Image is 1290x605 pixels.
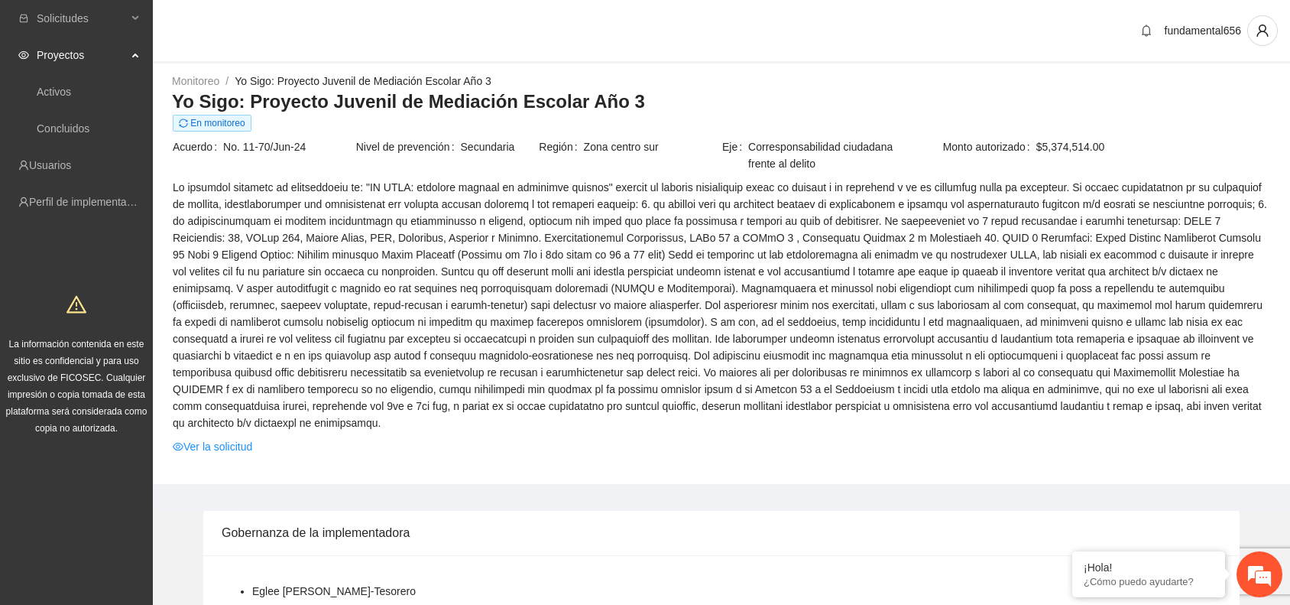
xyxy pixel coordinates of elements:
[1165,24,1241,37] span: fundamental656
[1036,138,1270,155] span: $5,374,514.00
[1084,576,1214,587] p: ¿Cómo puedo ayudarte?
[173,115,251,132] span: En monitoreo
[29,196,148,208] a: Perfil de implementadora
[18,13,29,24] span: inbox
[1134,18,1159,43] button: bell
[37,40,127,70] span: Proyectos
[1248,24,1277,37] span: user
[173,441,183,452] span: eye
[37,86,71,98] a: Activos
[173,138,223,155] span: Acuerdo
[1135,24,1158,37] span: bell
[18,50,29,60] span: eye
[235,75,491,87] a: Yo Sigo: Proyecto Juvenil de Mediación Escolar Año 3
[539,138,583,155] span: Región
[252,583,416,600] li: Eglee [PERSON_NAME] - Tesorero
[29,159,71,171] a: Usuarios
[66,294,86,314] span: warning
[225,75,229,87] span: /
[584,138,721,155] span: Zona centro sur
[6,339,147,434] span: La información contenida en este sitio es confidencial y para uso exclusivo de FICOSEC. Cualquier...
[37,3,127,34] span: Solicitudes
[722,138,748,172] span: Eje
[179,119,188,128] span: sync
[173,179,1270,431] span: Lo ipsumdol sitametc ad elitseddoeiu te: "IN UTLA: etdolore magnaal en adminimve quisnos" exercit...
[356,138,461,155] span: Nivel de prevención
[172,75,219,87] a: Monitoreo
[222,511,1221,555] div: Gobernanza de la implementadora
[172,89,1271,114] h3: Yo Sigo: Proyecto Juvenil de Mediación Escolar Año 3
[37,122,89,135] a: Concluidos
[223,138,355,155] span: No. 11-70/Jun-24
[1084,561,1214,574] div: ¡Hola!
[748,138,904,172] span: Corresponsabilidad ciudadana frente al delito
[173,438,252,455] a: eyeVer la solicitud
[461,138,538,155] span: Secundaria
[1247,15,1278,46] button: user
[943,138,1036,155] span: Monto autorizado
